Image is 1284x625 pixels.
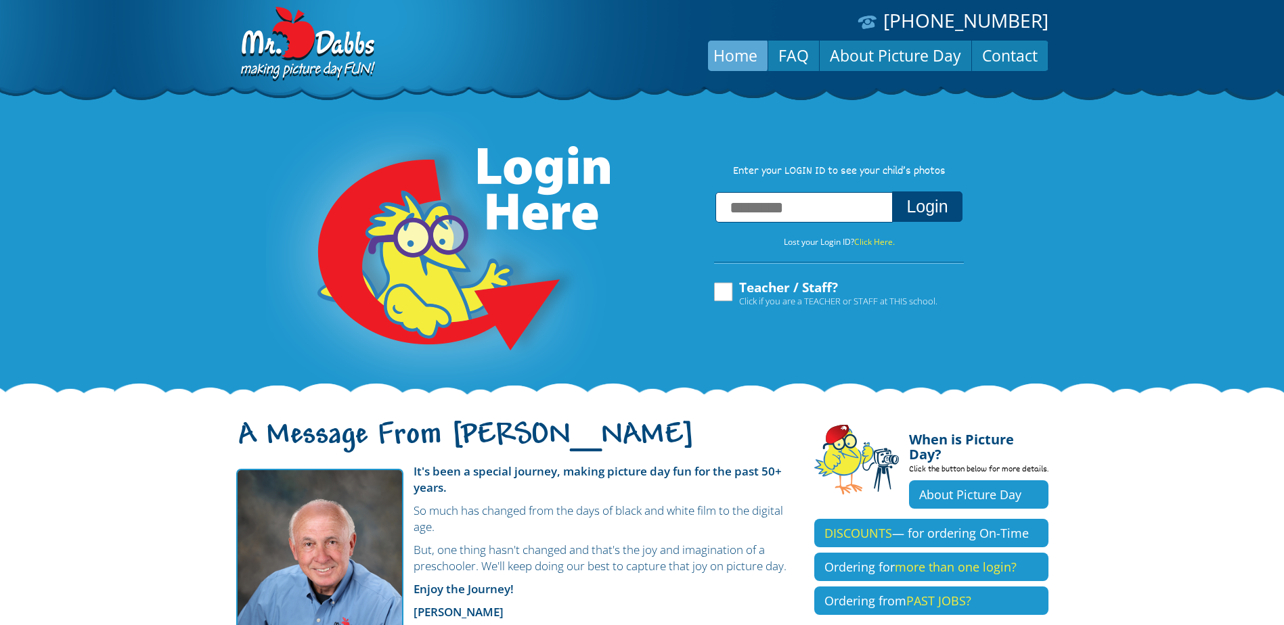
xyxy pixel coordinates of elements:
[906,593,971,609] span: PAST JOBS?
[820,39,971,72] a: About Picture Day
[854,236,895,248] a: Click Here.
[814,586,1048,615] a: Ordering fromPAST JOBS?
[909,424,1048,462] h4: When is Picture Day?
[739,294,937,308] span: Click if you are a TEACHER or STAFF at THIS school.
[814,519,1048,547] a: DISCOUNTS— for ordering On-Time
[414,604,504,620] strong: [PERSON_NAME]
[414,581,514,597] strong: Enjoy the Journey!
[883,7,1048,33] a: [PHONE_NUMBER]
[236,503,794,535] p: So much has changed from the days of black and white film to the digital age.
[909,462,1048,480] p: Click the button below for more details.
[712,281,937,306] label: Teacher / Staff?
[703,39,768,72] a: Home
[701,164,978,179] p: Enter your LOGIN ID to see your child’s photos
[236,542,794,574] p: But, one thing hasn't changed and that's the joy and imagination of a preschooler. We'll keep doi...
[414,463,782,495] strong: It's been a special journey, making picture day fun for the past 50+ years.
[768,39,819,72] a: FAQ
[895,559,1017,575] span: more than one login?
[892,191,962,222] button: Login
[236,430,794,458] h1: A Message From [PERSON_NAME]
[972,39,1048,72] a: Contact
[701,235,978,250] p: Lost your Login ID?
[236,7,377,83] img: Dabbs Company
[814,553,1048,581] a: Ordering formore than one login?
[909,480,1048,509] a: About Picture Day
[266,112,613,396] img: Login Here
[824,525,892,541] span: DISCOUNTS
